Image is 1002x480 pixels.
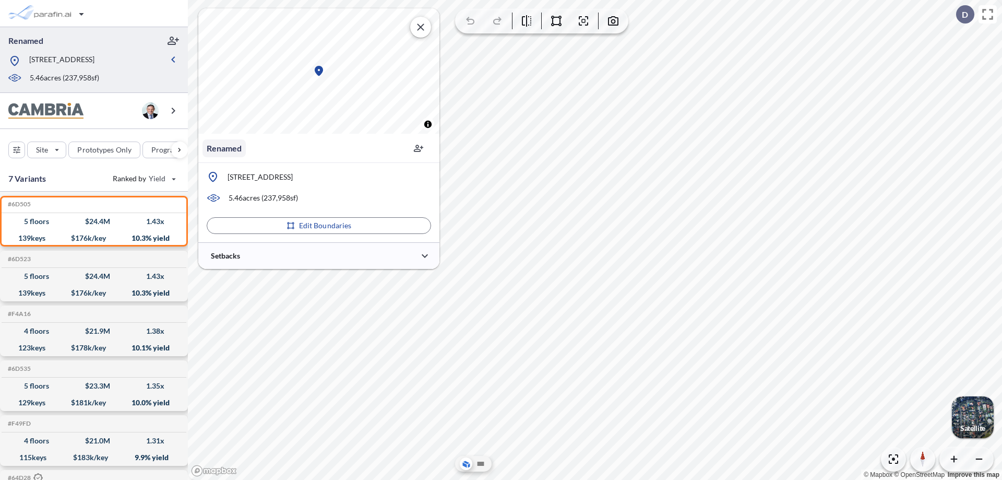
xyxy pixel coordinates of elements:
[104,170,183,187] button: Ranked by Yield
[422,118,434,131] button: Toggle attribution
[960,424,985,432] p: Satellite
[8,103,83,119] img: BrandImage
[191,465,237,477] a: Mapbox homepage
[962,10,968,19] p: D
[6,365,31,372] h5: Click to copy the code
[27,142,66,158] button: Site
[6,255,31,263] h5: Click to copy the code
[460,458,472,470] button: Aerial View
[149,173,166,184] span: Yield
[229,193,298,203] p: 5.46 acres ( 237,958 sf)
[142,142,199,158] button: Program
[29,54,94,67] p: [STREET_ADDRESS]
[151,145,181,155] p: Program
[68,142,140,158] button: Prototypes Only
[77,145,132,155] p: Prototypes Only
[228,172,293,182] p: [STREET_ADDRESS]
[207,142,242,155] p: Renamed
[6,201,31,208] h5: Click to copy the code
[30,73,99,84] p: 5.46 acres ( 237,958 sf)
[952,396,994,438] button: Switcher ImageSatellite
[474,458,487,470] button: Site Plan
[8,172,46,185] p: 7 Variants
[299,220,352,231] p: Edit Boundaries
[6,420,31,427] h5: Click to copy the code
[8,35,43,46] p: Renamed
[36,145,48,155] p: Site
[948,471,999,478] a: Improve this map
[198,8,439,134] canvas: Map
[894,471,945,478] a: OpenStreetMap
[952,396,994,438] img: Switcher Image
[313,65,325,77] div: Map marker
[6,310,31,318] h5: Click to copy the code
[142,102,159,119] img: user logo
[425,119,431,130] span: Toggle attribution
[864,471,892,478] a: Mapbox
[207,217,431,234] button: Edit Boundaries
[211,251,240,261] p: Setbacks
